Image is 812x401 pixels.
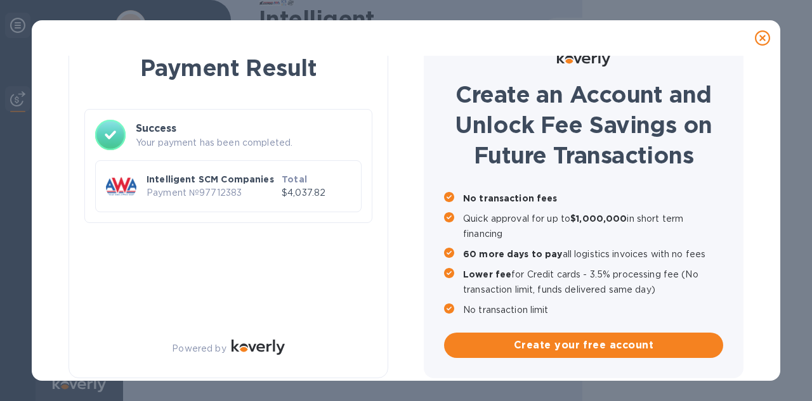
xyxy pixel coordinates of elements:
h1: Create an Account and Unlock Fee Savings on Future Transactions [444,79,723,170]
b: Lower fee [463,269,511,279]
b: No transaction fees [463,193,558,203]
span: Create your free account [454,338,713,353]
p: No transaction limit [463,302,723,317]
b: Total [282,174,307,184]
img: Logo [557,51,610,67]
p: all logistics invoices with no fees [463,246,723,262]
h1: Payment Result [89,52,367,84]
img: Logo [232,340,285,355]
b: $1,000,000 [570,213,627,224]
p: Payment № 97712383 [147,186,277,200]
b: 60 more days to pay [463,249,563,259]
p: Powered by [172,342,226,355]
p: Intelligent SCM Companies [147,173,277,186]
p: for Credit cards - 3.5% processing fee (No transaction limit, funds delivered same day) [463,267,723,297]
p: Quick approval for up to in short term financing [463,211,723,241]
p: Your payment has been completed. [136,136,362,150]
h3: Success [136,121,362,136]
button: Create your free account [444,333,723,358]
p: $4,037.82 [282,186,351,200]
